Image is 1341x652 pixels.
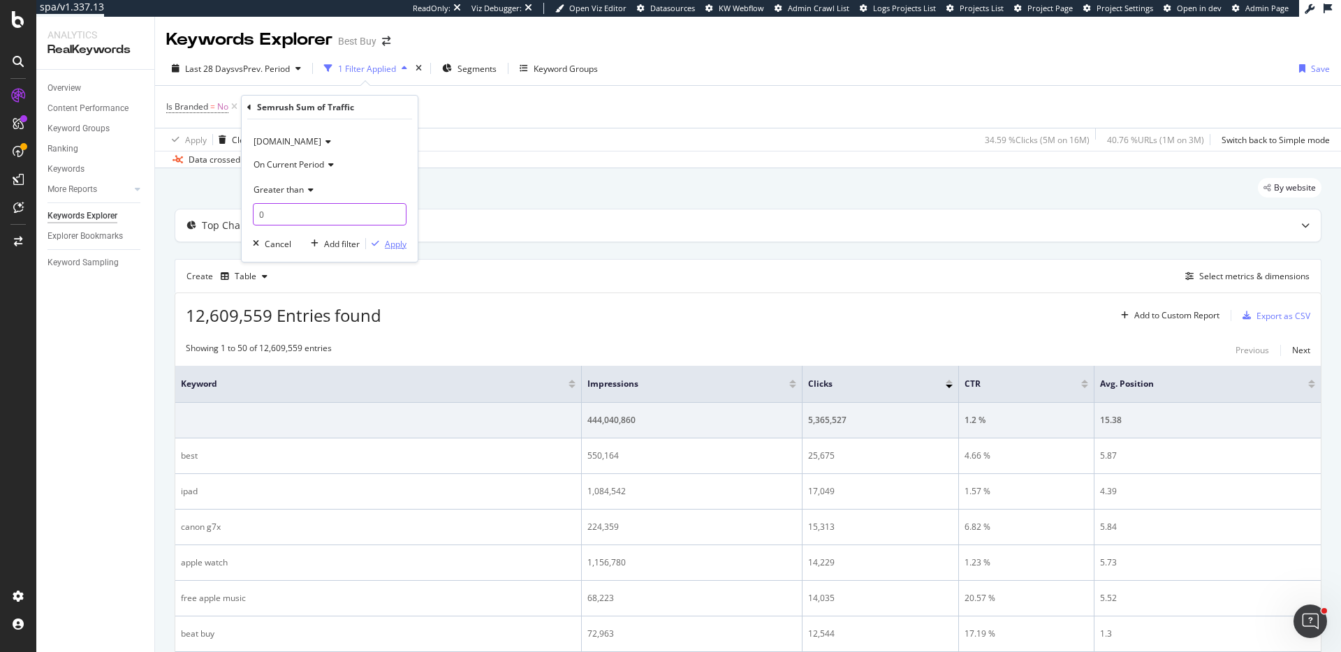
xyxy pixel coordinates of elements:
span: 12,609,559 Entries found [186,304,381,327]
span: Last 28 Days [185,63,235,75]
div: 1,084,542 [587,485,796,498]
div: 1.57 % [965,485,1089,498]
span: vs Prev. Period [235,63,290,75]
div: Data crossed with the Crawl [189,154,298,166]
div: Top Charts [202,218,253,232]
div: 25,675 [808,450,953,462]
div: 1,156,780 [587,556,796,569]
button: Previous [1236,342,1269,359]
div: Export as CSV [1256,310,1310,322]
span: Greater than [254,184,304,195]
button: Last 28 DaysvsPrev. Period [166,57,307,80]
button: Apply [166,128,207,151]
div: 68,223 [587,592,796,605]
div: apple watch [181,556,576,569]
div: RealKeywords [47,42,143,58]
button: Segments [437,57,502,80]
div: Viz Debugger: [471,3,522,14]
button: Clear [213,128,253,151]
span: Project Settings [1097,3,1153,13]
span: Segments [457,63,497,75]
div: Overview [47,81,81,96]
span: Admin Page [1245,3,1289,13]
a: Keyword Groups [47,121,145,136]
span: Impressions [587,378,768,390]
span: KW Webflow [719,3,764,13]
div: 34.59 % Clicks ( 5M on 16M ) [985,134,1090,146]
span: Project Page [1027,3,1073,13]
div: Keyword Groups [534,63,598,75]
div: times [413,61,425,75]
div: 1.3 [1100,628,1315,640]
a: Datasources [637,3,695,14]
div: ipad [181,485,576,498]
a: KW Webflow [705,3,764,14]
span: Is Branded [166,101,208,112]
div: free apple music [181,592,576,605]
button: Keyword Groups [514,57,603,80]
span: Open in dev [1177,3,1222,13]
span: CTR [965,378,1061,390]
div: Select metrics & dimensions [1199,270,1310,282]
div: 4.39 [1100,485,1315,498]
button: Export as CSV [1237,304,1310,327]
div: 1.2 % [965,414,1089,427]
div: legacy label [1258,178,1321,198]
a: Ranking [47,142,145,156]
div: Create [186,265,273,288]
div: 6.82 % [965,521,1089,533]
a: Admin Page [1232,3,1289,14]
div: 72,963 [587,628,796,640]
span: Datasources [650,3,695,13]
div: Keywords Explorer [166,28,332,52]
a: Logs Projects List [860,3,936,14]
div: Next [1292,344,1310,356]
div: Explorer Bookmarks [47,229,123,244]
span: Open Viz Editor [569,3,626,13]
span: Projects List [960,3,1004,13]
a: More Reports [47,182,131,197]
div: 5.73 [1100,556,1315,569]
span: By website [1274,184,1316,192]
div: 1.23 % [965,556,1089,569]
div: 224,359 [587,521,796,533]
button: Add filter [305,237,360,251]
a: Content Performance [47,101,145,116]
div: 1 Filter Applied [338,63,396,75]
button: Add Filter [240,98,296,115]
div: canon g7x [181,521,576,533]
div: Apply [385,238,406,250]
div: Showing 1 to 50 of 12,609,559 entries [186,342,332,359]
div: 12,544 [808,628,953,640]
button: 1 Filter Applied [318,57,413,80]
div: 20.57 % [965,592,1089,605]
a: Open Viz Editor [555,3,626,14]
span: Admin Crawl List [788,3,849,13]
a: Admin Crawl List [775,3,849,14]
div: Previous [1236,344,1269,356]
iframe: Intercom live chat [1294,605,1327,638]
div: Keywords [47,162,85,177]
div: Keyword Groups [47,121,110,136]
button: Table [215,265,273,288]
div: Analytics [47,28,143,42]
div: beat buy [181,628,576,640]
div: Content Performance [47,101,129,116]
span: = [210,101,215,112]
div: Clear [232,134,253,146]
button: Save [1294,57,1330,80]
div: 5.84 [1100,521,1315,533]
div: 14,035 [808,592,953,605]
a: Project Page [1014,3,1073,14]
button: Apply [366,237,406,251]
div: 15.38 [1100,414,1315,427]
div: Apply [185,134,207,146]
div: 40.76 % URLs ( 1M on 3M ) [1107,134,1204,146]
div: 5.87 [1100,450,1315,462]
a: Keywords Explorer [47,209,145,223]
div: More Reports [47,182,97,197]
div: Add filter [324,238,360,250]
button: Switch back to Simple mode [1216,128,1330,151]
div: 17.19 % [965,628,1089,640]
div: Switch back to Simple mode [1222,134,1330,146]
